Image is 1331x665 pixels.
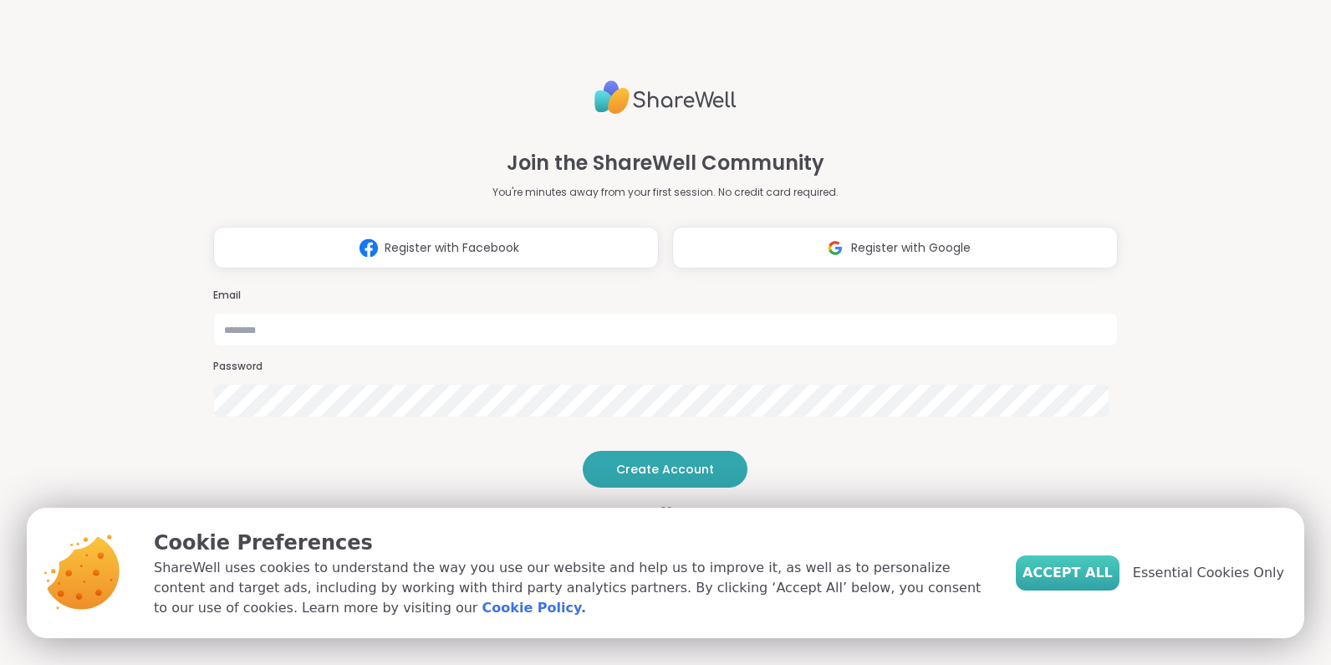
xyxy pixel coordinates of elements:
span: Register with Google [851,239,971,257]
h3: Email [213,289,1118,303]
button: Register with Google [672,227,1118,269]
p: You're minutes away from your first session. No credit card required. [492,185,839,200]
span: or [640,501,691,518]
img: ShareWell Logomark [353,233,385,263]
img: ShareWell Logo [594,74,737,121]
span: Accept All [1022,563,1113,583]
p: Cookie Preferences [154,528,989,558]
button: Create Account [583,451,747,488]
img: ShareWell Logomark [819,233,851,263]
span: Create Account [616,461,714,478]
a: Cookie Policy. [482,598,586,618]
h3: Password [213,360,1118,374]
span: Register with Facebook [385,239,519,257]
p: ShareWell uses cookies to understand the way you use our website and help us to improve it, as we... [154,558,989,618]
button: Accept All [1016,555,1119,591]
span: Essential Cookies Only [1133,563,1284,583]
h1: Join the ShareWell Community [507,148,824,178]
button: Register with Facebook [213,227,659,269]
